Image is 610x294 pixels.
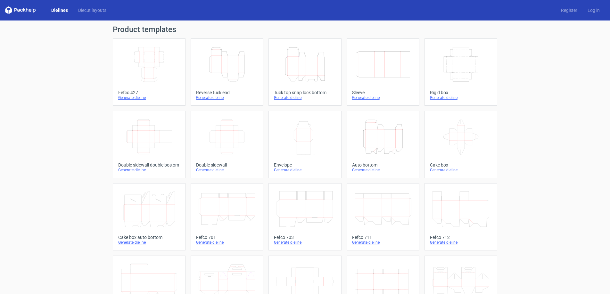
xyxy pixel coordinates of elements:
[274,162,336,167] div: Envelope
[118,235,180,240] div: Cake box auto bottom
[347,111,419,178] a: Auto bottomGenerate dieline
[352,90,414,95] div: Sleeve
[268,183,341,250] a: Fefco 703Generate dieline
[73,7,111,13] a: Diecut layouts
[430,90,492,95] div: Rigid box
[268,38,341,106] a: Tuck top snap lock bottomGenerate dieline
[347,183,419,250] a: Fefco 711Generate dieline
[274,90,336,95] div: Tuck top snap lock bottom
[430,167,492,173] div: Generate dieline
[352,240,414,245] div: Generate dieline
[352,95,414,100] div: Generate dieline
[196,162,258,167] div: Double sidewall
[352,235,414,240] div: Fefco 711
[191,111,263,178] a: Double sidewallGenerate dieline
[196,235,258,240] div: Fefco 701
[274,235,336,240] div: Fefco 703
[425,38,497,106] a: Rigid boxGenerate dieline
[425,183,497,250] a: Fefco 712Generate dieline
[118,90,180,95] div: Fefco 427
[196,95,258,100] div: Generate dieline
[191,183,263,250] a: Fefco 701Generate dieline
[118,162,180,167] div: Double sidewall double bottom
[113,26,497,33] h1: Product templates
[425,111,497,178] a: Cake boxGenerate dieline
[196,167,258,173] div: Generate dieline
[274,167,336,173] div: Generate dieline
[352,162,414,167] div: Auto bottom
[118,167,180,173] div: Generate dieline
[430,95,492,100] div: Generate dieline
[582,7,605,13] a: Log in
[191,38,263,106] a: Reverse tuck endGenerate dieline
[118,240,180,245] div: Generate dieline
[430,162,492,167] div: Cake box
[118,95,180,100] div: Generate dieline
[113,111,185,178] a: Double sidewall double bottomGenerate dieline
[268,111,341,178] a: EnvelopeGenerate dieline
[274,240,336,245] div: Generate dieline
[352,167,414,173] div: Generate dieline
[196,90,258,95] div: Reverse tuck end
[430,240,492,245] div: Generate dieline
[196,240,258,245] div: Generate dieline
[556,7,582,13] a: Register
[46,7,73,13] a: Dielines
[113,183,185,250] a: Cake box auto bottomGenerate dieline
[113,38,185,106] a: Fefco 427Generate dieline
[347,38,419,106] a: SleeveGenerate dieline
[430,235,492,240] div: Fefco 712
[274,95,336,100] div: Generate dieline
